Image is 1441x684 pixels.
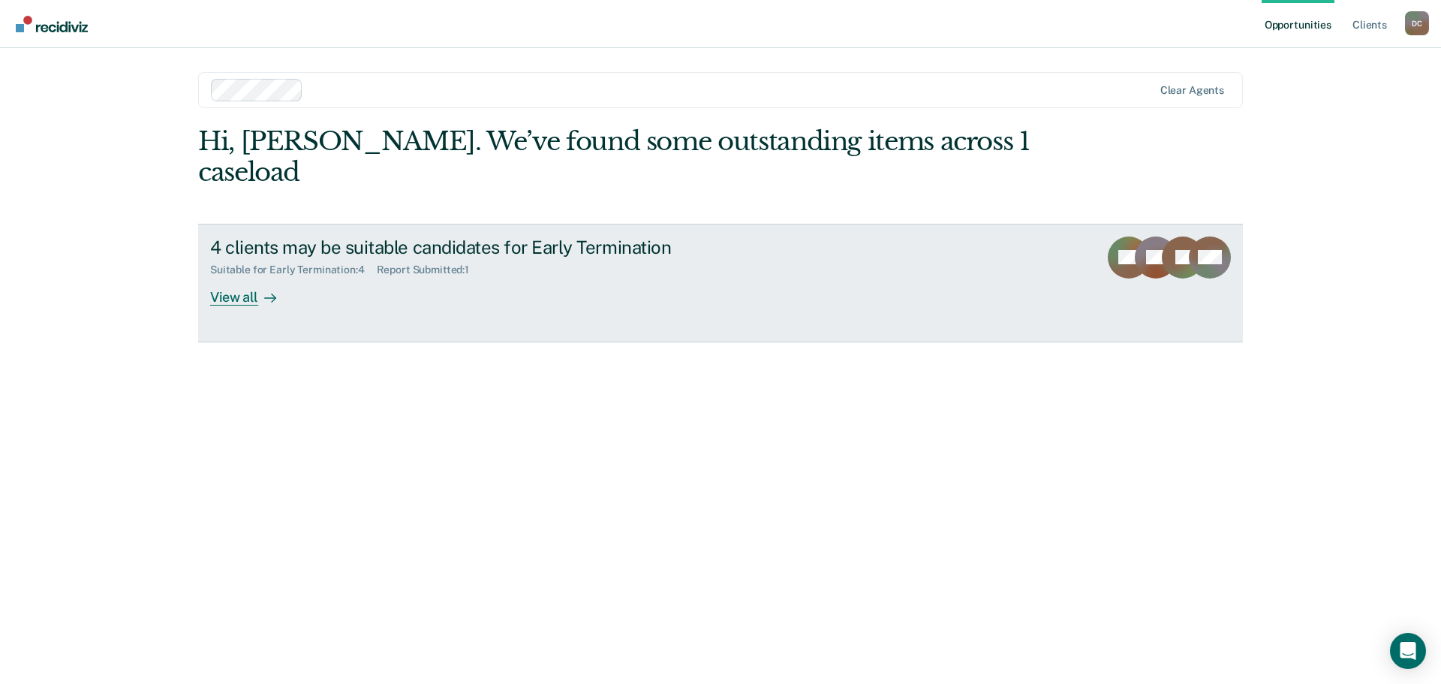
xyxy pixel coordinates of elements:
[198,126,1034,188] div: Hi, [PERSON_NAME]. We’ve found some outstanding items across 1 caseload
[1160,84,1224,97] div: Clear agents
[1390,633,1426,669] div: Open Intercom Messenger
[1405,11,1429,35] div: D C
[16,16,88,32] img: Recidiviz
[377,264,482,276] div: Report Submitted : 1
[198,224,1243,342] a: 4 clients may be suitable candidates for Early TerminationSuitable for Early Termination:4Report ...
[1405,11,1429,35] button: Profile dropdown button
[210,264,377,276] div: Suitable for Early Termination : 4
[210,237,737,258] div: 4 clients may be suitable candidates for Early Termination
[210,276,294,306] div: View all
